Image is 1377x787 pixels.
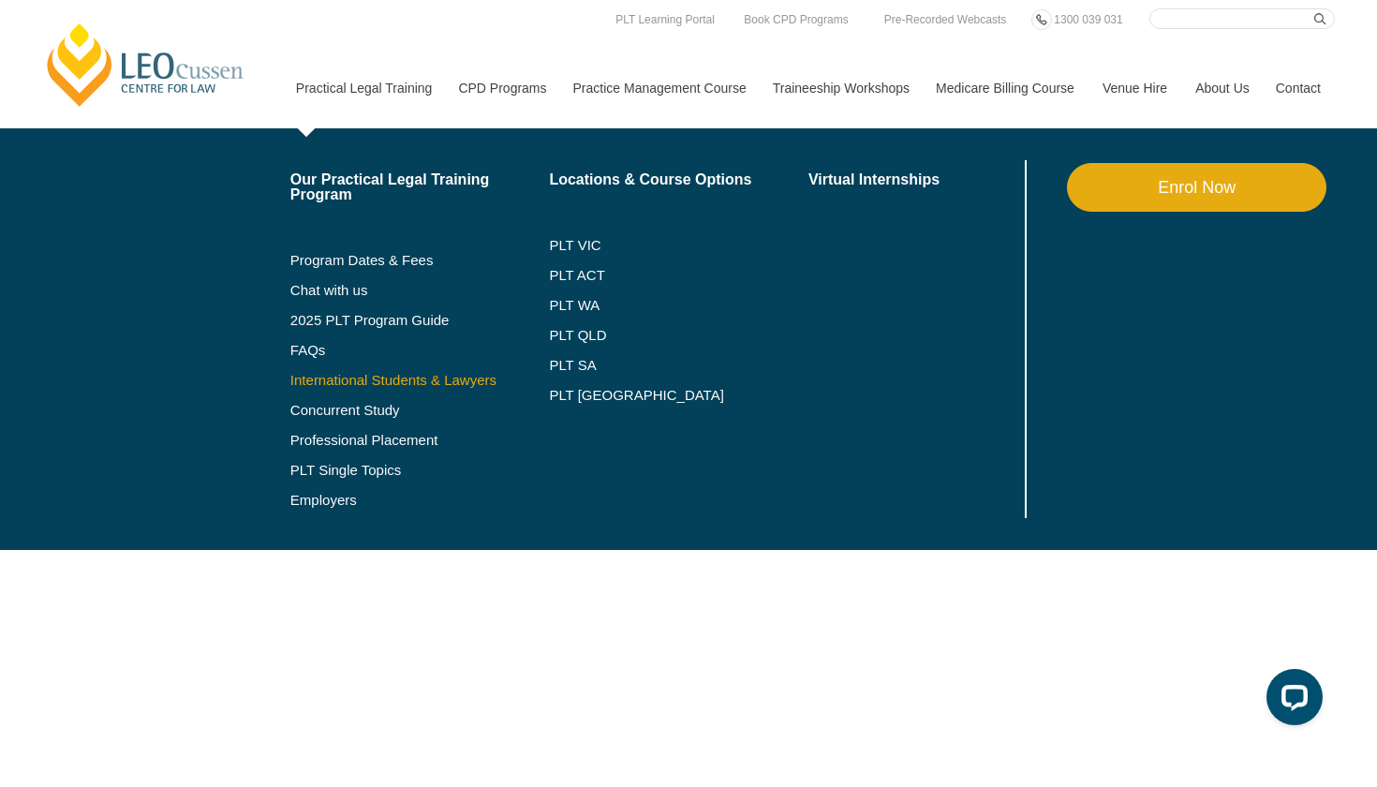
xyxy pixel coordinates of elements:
a: PLT QLD [549,328,808,343]
a: PLT ACT [549,268,808,283]
a: Book CPD Programs [739,9,852,30]
a: International Students & Lawyers [290,373,550,388]
a: PLT WA [549,298,762,313]
a: Contact [1262,48,1335,128]
a: FAQs [290,343,550,358]
a: Enrol Now [1067,163,1326,212]
a: PLT [GEOGRAPHIC_DATA] [549,388,808,403]
a: Medicare Billing Course [922,48,1088,128]
a: PLT Single Topics [290,463,550,478]
a: [PERSON_NAME] Centre for Law [42,21,249,109]
a: Locations & Course Options [549,172,808,187]
a: 2025 PLT Program Guide [290,313,503,328]
a: Practice Management Course [559,48,759,128]
a: Venue Hire [1088,48,1181,128]
a: Traineeship Workshops [759,48,922,128]
a: PLT VIC [549,238,808,253]
a: About Us [1181,48,1262,128]
a: Our Practical Legal Training Program [290,172,550,202]
a: Employers [290,493,550,508]
iframe: LiveChat chat widget [1251,661,1330,740]
a: Chat with us [290,283,550,298]
a: 1300 039 031 [1049,9,1127,30]
a: Program Dates & Fees [290,253,550,268]
a: Professional Placement [290,433,550,448]
a: PLT SA [549,358,808,373]
span: 1300 039 031 [1054,13,1122,26]
a: CPD Programs [444,48,558,128]
a: Pre-Recorded Webcasts [880,9,1012,30]
a: Concurrent Study [290,403,550,418]
a: Practical Legal Training [282,48,445,128]
a: Virtual Internships [808,172,1021,187]
a: PLT Learning Portal [611,9,719,30]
